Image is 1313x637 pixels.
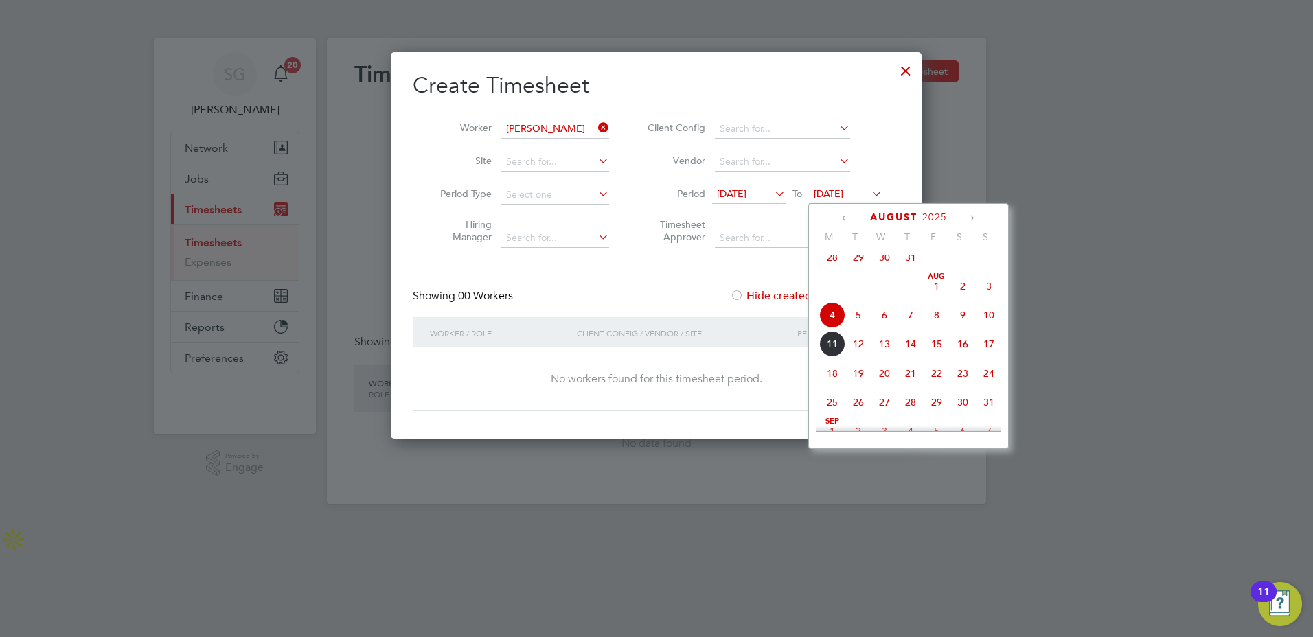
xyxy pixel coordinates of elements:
input: Search for... [715,229,850,248]
input: Select one [501,185,609,205]
span: 1 [924,273,950,299]
span: 18 [819,360,845,386]
span: 7 [898,302,924,328]
span: Aug [924,273,950,280]
span: 26 [845,389,871,415]
span: T [894,231,920,243]
span: 11 [819,331,845,357]
span: 3 [976,273,1002,299]
span: 13 [871,331,898,357]
span: [DATE] [717,187,746,200]
span: 8 [924,302,950,328]
span: 6 [950,418,976,444]
span: 3 [871,418,898,444]
span: 2025 [922,211,947,223]
label: Hide created timesheets [730,289,869,303]
div: Showing [413,289,516,303]
span: 20 [871,360,898,386]
span: 14 [898,331,924,357]
span: 31 [976,389,1002,415]
span: 29 [924,389,950,415]
span: 21 [898,360,924,386]
input: Search for... [501,229,609,248]
span: 31 [898,244,924,270]
span: 30 [950,389,976,415]
label: Client Config [643,121,705,134]
div: Client Config / Vendor / Site [573,317,794,349]
span: 2 [845,418,871,444]
span: 28 [898,389,924,415]
label: Period [643,187,705,200]
span: 22 [924,360,950,386]
span: T [842,231,868,243]
div: Worker / Role [426,317,573,349]
div: 11 [1257,592,1270,610]
span: 2 [950,273,976,299]
span: 19 [845,360,871,386]
span: [DATE] [814,187,843,200]
span: 27 [871,389,898,415]
span: 28 [819,244,845,270]
span: 9 [950,302,976,328]
div: Period [794,317,886,349]
span: 7 [976,418,1002,444]
span: 10 [976,302,1002,328]
input: Search for... [715,152,850,172]
span: S [946,231,972,243]
label: Hiring Manager [430,218,492,243]
span: 6 [871,302,898,328]
span: 00 Workers [458,289,513,303]
span: 25 [819,389,845,415]
input: Search for... [501,152,609,172]
h2: Create Timesheet [413,71,900,100]
span: 5 [924,418,950,444]
input: Search for... [501,119,609,139]
span: F [920,231,946,243]
span: W [868,231,894,243]
span: S [972,231,998,243]
span: 23 [950,360,976,386]
label: Worker [430,121,492,134]
span: 5 [845,302,871,328]
div: No workers found for this timesheet period. [426,372,886,386]
input: Search for... [715,119,850,139]
span: M [816,231,842,243]
span: 15 [924,331,950,357]
span: 1 [819,418,845,444]
span: 4 [819,302,845,328]
button: Open Resource Center, 11 new notifications [1258,582,1302,626]
span: 29 [845,244,871,270]
label: Site [430,154,492,167]
span: 17 [976,331,1002,357]
span: 30 [871,244,898,270]
span: 4 [898,418,924,444]
label: Vendor [643,154,705,167]
span: To [788,185,806,202]
span: 12 [845,331,871,357]
span: 24 [976,360,1002,386]
span: August [870,211,917,223]
span: 16 [950,331,976,357]
span: Sep [819,418,845,425]
label: Timesheet Approver [643,218,705,243]
label: Period Type [430,187,492,200]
